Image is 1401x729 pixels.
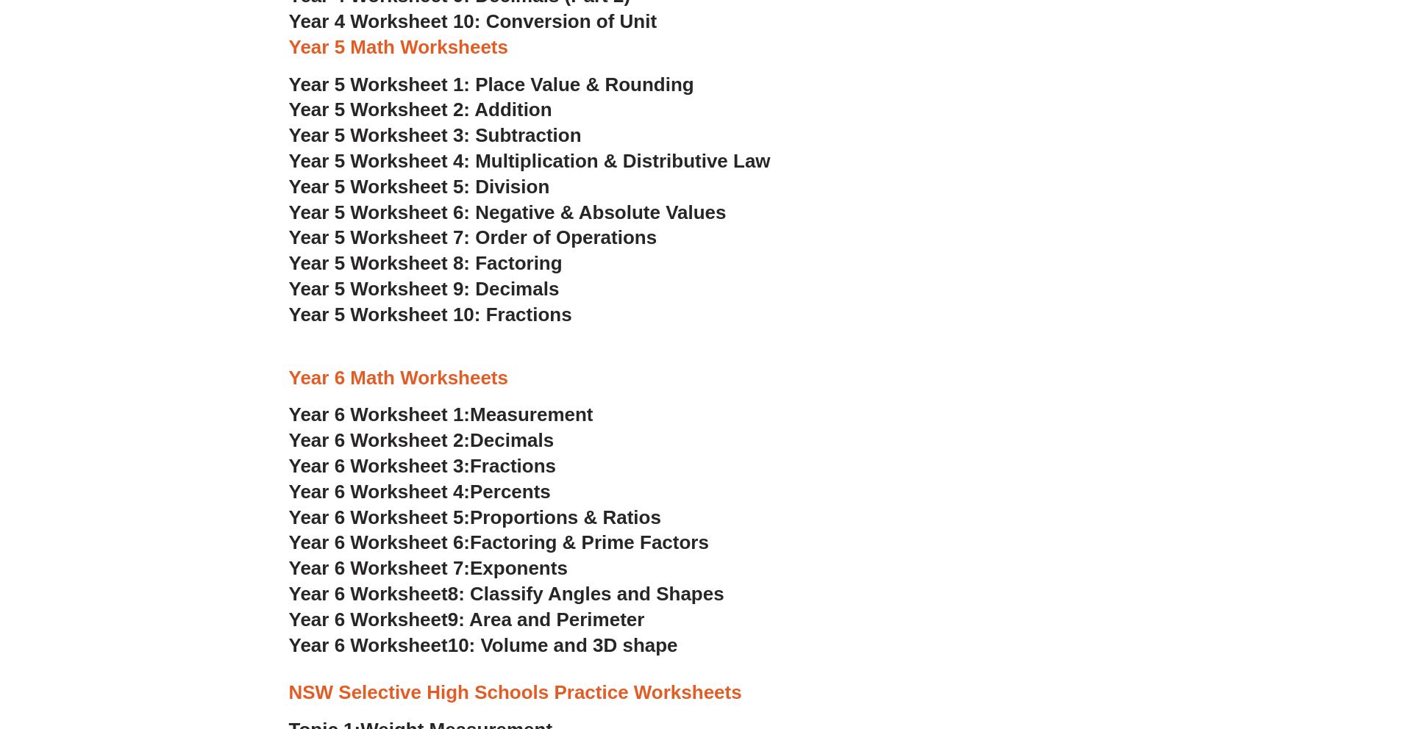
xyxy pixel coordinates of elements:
span: Year 6 Worksheet [289,583,448,605]
a: Year 6 Worksheet 6:Factoring & Prime Factors [289,531,709,553]
a: Year 5 Worksheet 1: Place Value & Rounding [289,73,694,96]
h3: NSW Selective High Schools Practice Worksheets [289,680,1113,705]
span: Measurement [470,403,593,425]
a: Year 6 Worksheet9: Area and Perimeter [289,608,645,631]
a: Year 5 Worksheet 6: Negative & Absolute Values [289,201,727,223]
span: Year 6 Worksheet 3: [289,455,471,477]
span: Fractions [470,455,556,477]
a: Year 6 Worksheet 4:Percents [289,481,551,503]
a: Year 5 Worksheet 4: Multiplication & Distributive Law [289,150,771,172]
a: Year 5 Worksheet 10: Fractions [289,304,572,326]
a: Year 4 Worksheet 10: Conversion of Unit [289,10,657,32]
a: Year 6 Worksheet 1:Measurement [289,403,593,425]
span: Year 6 Worksheet 6: [289,531,471,553]
a: Year 6 Worksheet8: Classify Angles and Shapes [289,583,724,605]
span: Exponents [470,557,568,579]
span: Year 6 Worksheet 4: [289,481,471,503]
span: Proportions & Ratios [470,506,661,528]
a: Year 5 Worksheet 7: Order of Operations [289,226,657,248]
a: Year 6 Worksheet 5:Proportions & Ratios [289,506,661,528]
span: Year 6 Worksheet [289,634,448,656]
iframe: Chat Widget [1149,563,1401,729]
a: Year 6 Worksheet10: Volume and 3D shape [289,634,678,656]
h3: Year 5 Math Worksheets [289,35,1113,60]
span: Year 6 Worksheet 5: [289,506,471,528]
a: Year 6 Worksheet 2:Decimals [289,429,555,451]
a: Year 5 Worksheet 2: Addition [289,98,552,121]
h3: Year 6 Math Worksheets [289,366,1113,391]
span: Factoring & Prime Factors [470,531,709,553]
a: Year 6 Worksheet 7:Exponents [289,557,568,579]
a: Year 5 Worksheet 9: Decimals [289,278,560,300]
span: Year 6 Worksheet 2: [289,429,471,451]
span: Percents [470,481,551,503]
span: 10: Volume and 3D shape [448,634,678,656]
span: Decimals [470,429,554,451]
span: Year 6 Worksheet [289,608,448,631]
span: 8: Classify Angles and Shapes [448,583,724,605]
span: Year 6 Worksheet 1: [289,403,471,425]
a: Year 6 Worksheet 3:Fractions [289,455,556,477]
a: Year 5 Worksheet 3: Subtraction [289,124,582,146]
a: Year 5 Worksheet 8: Factoring [289,252,563,274]
span: 9: Area and Perimeter [448,608,645,631]
a: Year 5 Worksheet 5: Division [289,176,550,198]
span: Year 6 Worksheet 7: [289,557,471,579]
